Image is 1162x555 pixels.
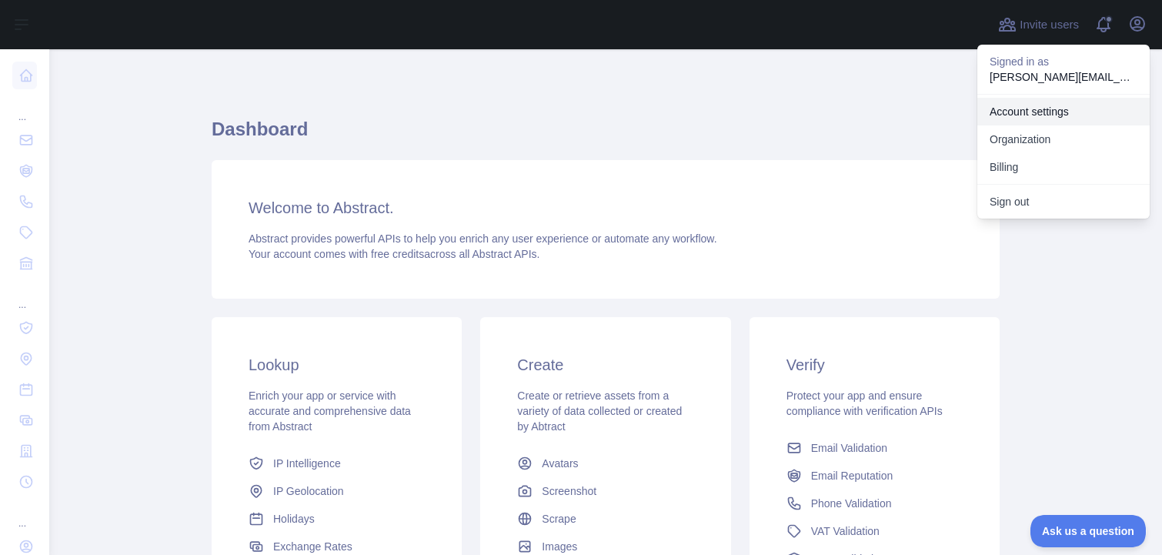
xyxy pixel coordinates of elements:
[1030,515,1147,547] iframe: Toggle Customer Support
[995,12,1082,37] button: Invite users
[977,125,1150,153] a: Organization
[212,117,1000,154] h1: Dashboard
[517,390,682,433] span: Create or retrieve assets from a variety of data collected or created by Abtract
[511,477,700,505] a: Screenshot
[242,505,431,533] a: Holidays
[242,477,431,505] a: IP Geolocation
[977,98,1150,125] a: Account settings
[811,468,893,483] span: Email Reputation
[990,69,1137,85] p: [PERSON_NAME][EMAIL_ADDRESS][DOMAIN_NAME]
[273,483,344,499] span: IP Geolocation
[811,440,887,456] span: Email Validation
[273,539,352,554] span: Exchange Rates
[542,539,577,554] span: Images
[12,280,37,311] div: ...
[249,197,963,219] h3: Welcome to Abstract.
[511,505,700,533] a: Scrape
[517,354,693,376] h3: Create
[249,248,539,260] span: Your account comes with across all Abstract APIs.
[1020,16,1079,34] span: Invite users
[249,390,411,433] span: Enrich your app or service with accurate and comprehensive data from Abstract
[786,390,943,417] span: Protect your app and ensure compliance with verification APIs
[990,54,1137,69] p: Signed in as
[511,450,700,477] a: Avatars
[977,188,1150,216] button: Sign out
[249,232,717,245] span: Abstract provides powerful APIs to help you enrich any user experience or automate any workflow.
[811,496,892,511] span: Phone Validation
[249,354,425,376] h3: Lookup
[780,434,969,462] a: Email Validation
[780,462,969,490] a: Email Reputation
[273,511,315,527] span: Holidays
[273,456,341,471] span: IP Intelligence
[811,523,880,539] span: VAT Validation
[542,483,596,499] span: Screenshot
[977,153,1150,181] button: Billing
[12,499,37,530] div: ...
[12,92,37,123] div: ...
[371,248,424,260] span: free credits
[780,490,969,517] a: Phone Validation
[786,354,963,376] h3: Verify
[242,450,431,477] a: IP Intelligence
[542,456,578,471] span: Avatars
[780,517,969,545] a: VAT Validation
[542,511,576,527] span: Scrape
